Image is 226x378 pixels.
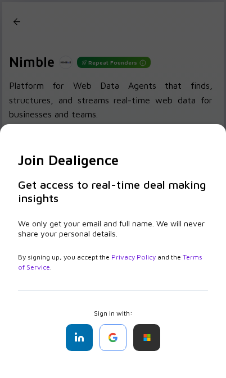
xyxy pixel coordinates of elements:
div: By signing up, you accept the and the . [18,252,208,272]
h2: Join Dealigence [18,151,208,169]
div: We only get your email and full name. We will never share your personal details. [18,218,208,239]
div: Sign in with: [66,309,160,351]
a: Privacy Policy [111,253,156,261]
h3: Get access to real-time deal making insights [18,178,208,205]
